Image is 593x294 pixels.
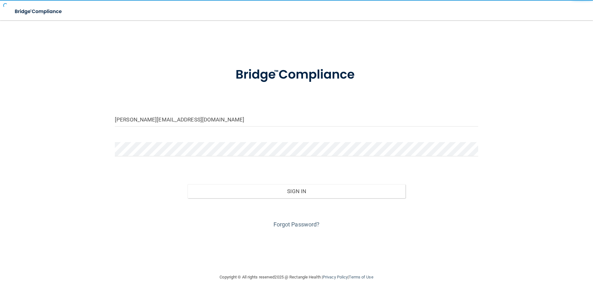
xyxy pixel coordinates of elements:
[181,267,412,287] div: Copyright © All rights reserved 2025 @ Rectangle Health | |
[10,5,68,18] img: bridge_compliance_login_screen.278c3ca4.svg
[222,58,370,91] img: bridge_compliance_login_screen.278c3ca4.svg
[349,275,373,279] a: Terms of Use
[115,112,478,127] input: Email
[273,221,320,228] a: Forgot Password?
[323,275,348,279] a: Privacy Policy
[188,184,405,198] button: Sign In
